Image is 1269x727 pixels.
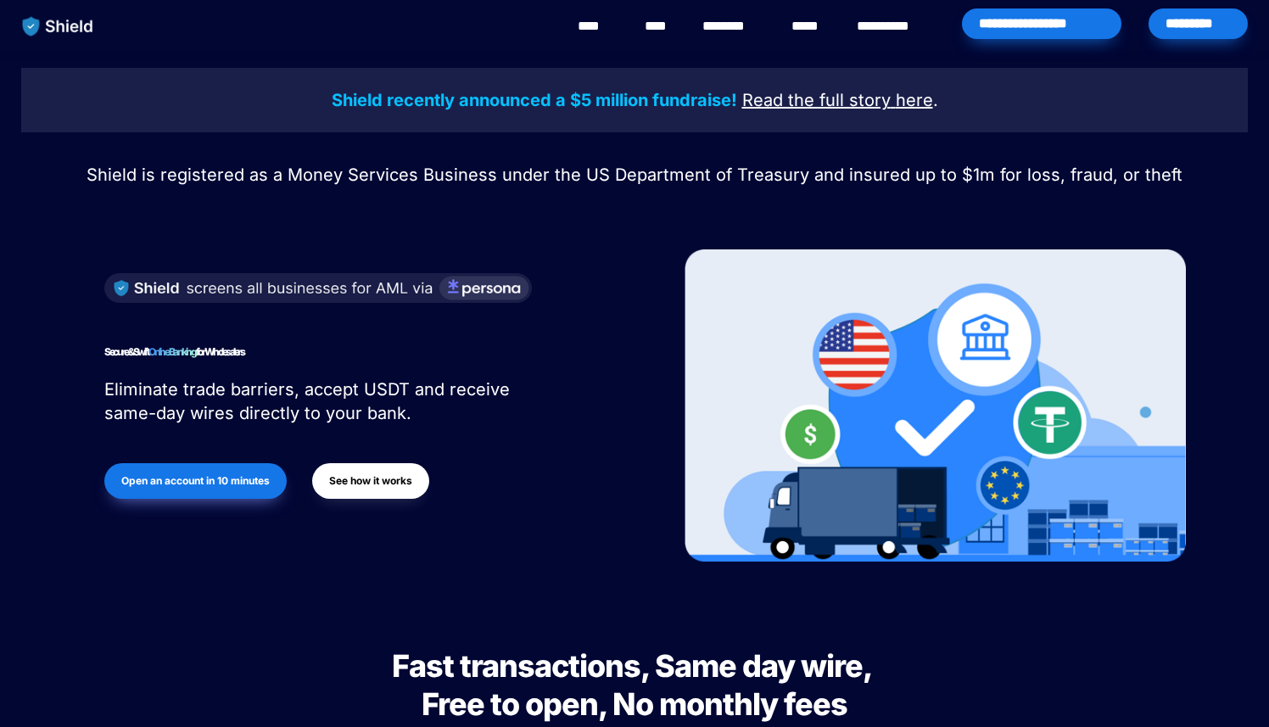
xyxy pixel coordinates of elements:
span: Secure & Swift [104,345,148,358]
strong: See how it works [329,474,412,487]
span: Eliminate trade barriers, accept USDT and receive same-day wires directly to your bank. [104,379,515,423]
strong: Shield recently announced a $5 million fundraise! [332,90,737,110]
span: . [933,90,938,110]
span: Fast transactions, Same day wire, Free to open, No monthly fees [392,647,877,723]
a: Read the full story [742,92,891,109]
button: Open an account in 10 minutes [104,463,287,499]
u: Read the full story [742,90,891,110]
img: website logo [14,8,102,44]
a: Open an account in 10 minutes [104,455,287,507]
strong: Open an account in 10 minutes [121,474,270,487]
span: Shield is registered as a Money Services Business under the US Department of Treasury and insured... [87,165,1182,185]
span: Online Banking [148,345,197,358]
a: See how it works [312,455,429,507]
a: here [896,92,933,109]
u: here [896,90,933,110]
button: See how it works [312,463,429,499]
span: for Wholesalers [196,345,244,358]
